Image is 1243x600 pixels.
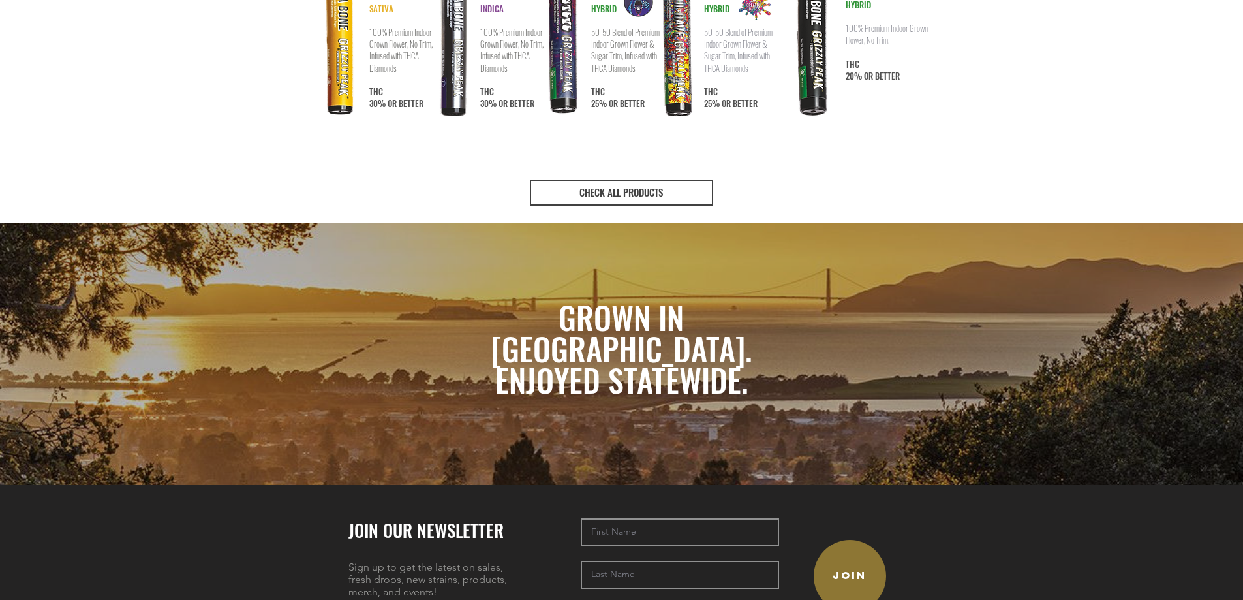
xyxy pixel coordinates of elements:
span: HYBRID [704,2,729,15]
span: 50-50 Blend of Premium Indoor Grown Flower & Sugar Trim, Infused with THCA Diamonds [704,25,773,74]
span: 100% Premium Indoor Grown Flower, No Trim. [846,22,928,46]
input: First Name [581,518,779,546]
a: CHECK ALL PRODUCTS [530,180,713,206]
span: CHECK ALL PRODUCTS [579,185,663,199]
span: GROWN IN [GEOGRAPHIC_DATA]. ENJOYED STATEWIDE. [491,294,752,403]
span: THC 25% OR BETTER [704,85,758,110]
span: Sign up to get the latest on sales, fresh drops, new strains, products, merch, and events! [348,561,507,598]
span: 100% Premium Indoor Grown Flower, No Trim, Infused with THCA Diamonds [369,25,433,74]
span: JOIN OUR NEWSLETTER [348,517,504,543]
span: THC 25% OR BETTER [591,85,645,110]
span: HYBRID [591,2,617,15]
span: JOIN [833,569,867,582]
span: THC 20% OR BETTER [846,57,900,82]
span: THC 30% OR BETTER [480,85,534,110]
span: 50-50 Blend of Premium Indoor Grown Flower & Sugar Trim, Infused with THCA Diamonds [591,25,660,74]
span: THC 30% OR BETTER [369,85,423,110]
span: 100% Premium Indoor Grown Flower, No Trim, Infused with THCA Diamonds [480,25,544,74]
input: Last Name [581,561,779,589]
